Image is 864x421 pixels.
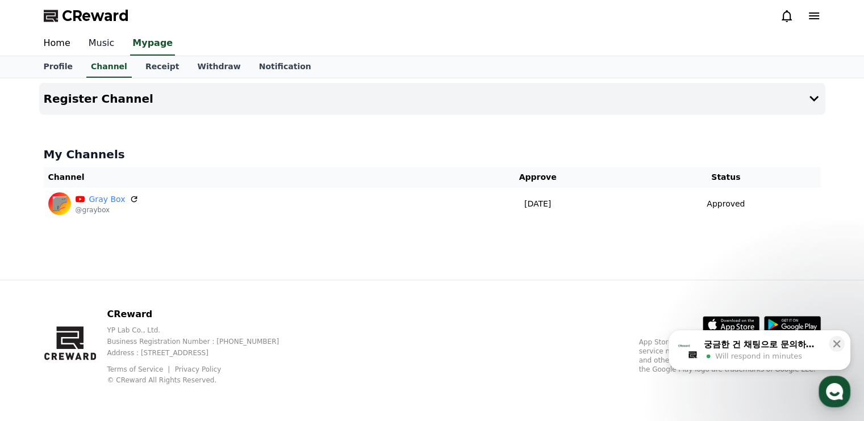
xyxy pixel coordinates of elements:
p: YP Lab Co., Ltd. [107,326,297,335]
p: Approved [707,198,745,210]
span: Home [29,344,49,353]
p: CReward [107,308,297,321]
th: Status [631,167,820,188]
a: Mypage [130,32,175,56]
h4: Register Channel [44,92,153,105]
a: Receipt [136,56,189,78]
a: CReward [44,7,129,25]
a: Profile [35,56,82,78]
a: Settings [147,327,218,355]
button: Register Channel [39,83,825,115]
a: Privacy Policy [175,365,222,373]
a: Gray Box [89,193,126,205]
a: Home [3,327,75,355]
p: Address : [STREET_ADDRESS] [107,348,297,357]
a: Notification [250,56,320,78]
span: Messages [94,344,128,353]
a: Withdraw [188,56,249,78]
h4: My Channels [44,146,821,162]
th: Channel [44,167,445,188]
img: Gray Box [48,192,71,215]
p: @graybox [76,205,139,214]
p: [DATE] [449,198,627,210]
p: App Store, iCloud, iCloud Drive, and iTunes Store are service marks of Apple Inc., registered in ... [639,338,821,374]
a: Terms of Service [107,365,172,373]
span: CReward [62,7,129,25]
p: Business Registration Number : [PHONE_NUMBER] [107,337,297,346]
th: Approve [444,167,631,188]
span: Settings [168,344,196,353]
a: Messages [75,327,147,355]
a: Home [35,32,80,56]
a: Music [80,32,124,56]
p: © CReward All Rights Reserved. [107,376,297,385]
a: Channel [86,56,132,78]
